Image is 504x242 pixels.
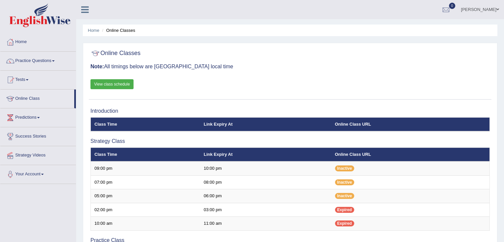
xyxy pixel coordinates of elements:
[0,146,76,163] a: Strategy Videos
[0,52,76,68] a: Practice Questions
[449,3,456,9] span: 0
[335,220,354,226] span: Expired
[90,108,490,114] h3: Introduction
[91,161,200,175] td: 09:00 pm
[200,148,331,161] th: Link Expiry At
[91,189,200,203] td: 05:00 pm
[0,33,76,49] a: Home
[90,64,104,69] b: Note:
[200,175,331,189] td: 08:00 pm
[331,117,490,131] th: Online Class URL
[91,148,200,161] th: Class Time
[200,189,331,203] td: 06:00 pm
[88,28,99,33] a: Home
[335,193,355,199] span: Inactive
[91,203,200,217] td: 02:00 pm
[200,117,331,131] th: Link Expiry At
[0,165,76,182] a: Your Account
[331,148,490,161] th: Online Class URL
[90,138,490,144] h3: Strategy Class
[0,90,74,106] a: Online Class
[200,203,331,217] td: 03:00 pm
[100,27,135,33] li: Online Classes
[335,207,354,213] span: Expired
[90,79,134,89] a: View class schedule
[0,71,76,87] a: Tests
[91,117,200,131] th: Class Time
[90,48,140,58] h2: Online Classes
[200,217,331,231] td: 11:00 am
[0,127,76,144] a: Success Stories
[91,217,200,231] td: 10:00 am
[335,165,355,171] span: Inactive
[335,179,355,185] span: Inactive
[90,64,490,70] h3: All timings below are [GEOGRAPHIC_DATA] local time
[91,175,200,189] td: 07:00 pm
[200,161,331,175] td: 10:00 pm
[0,108,76,125] a: Predictions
